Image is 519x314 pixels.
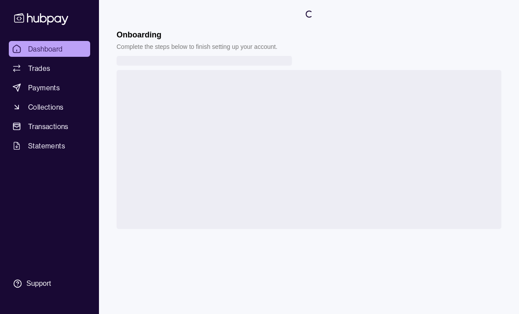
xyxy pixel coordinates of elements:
[9,60,90,76] a: Trades
[9,99,90,115] a: Collections
[9,41,90,57] a: Dashboard
[28,63,50,74] span: Trades
[28,102,63,112] span: Collections
[117,30,278,40] h1: Onboarding
[9,138,90,154] a: Statements
[28,140,65,151] span: Statements
[28,82,60,93] span: Payments
[9,80,90,96] a: Payments
[28,44,63,54] span: Dashboard
[28,121,69,132] span: Transactions
[9,118,90,134] a: Transactions
[117,42,278,52] p: Complete the steps below to finish setting up your account.
[26,279,51,288] div: Support
[9,274,90,293] a: Support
